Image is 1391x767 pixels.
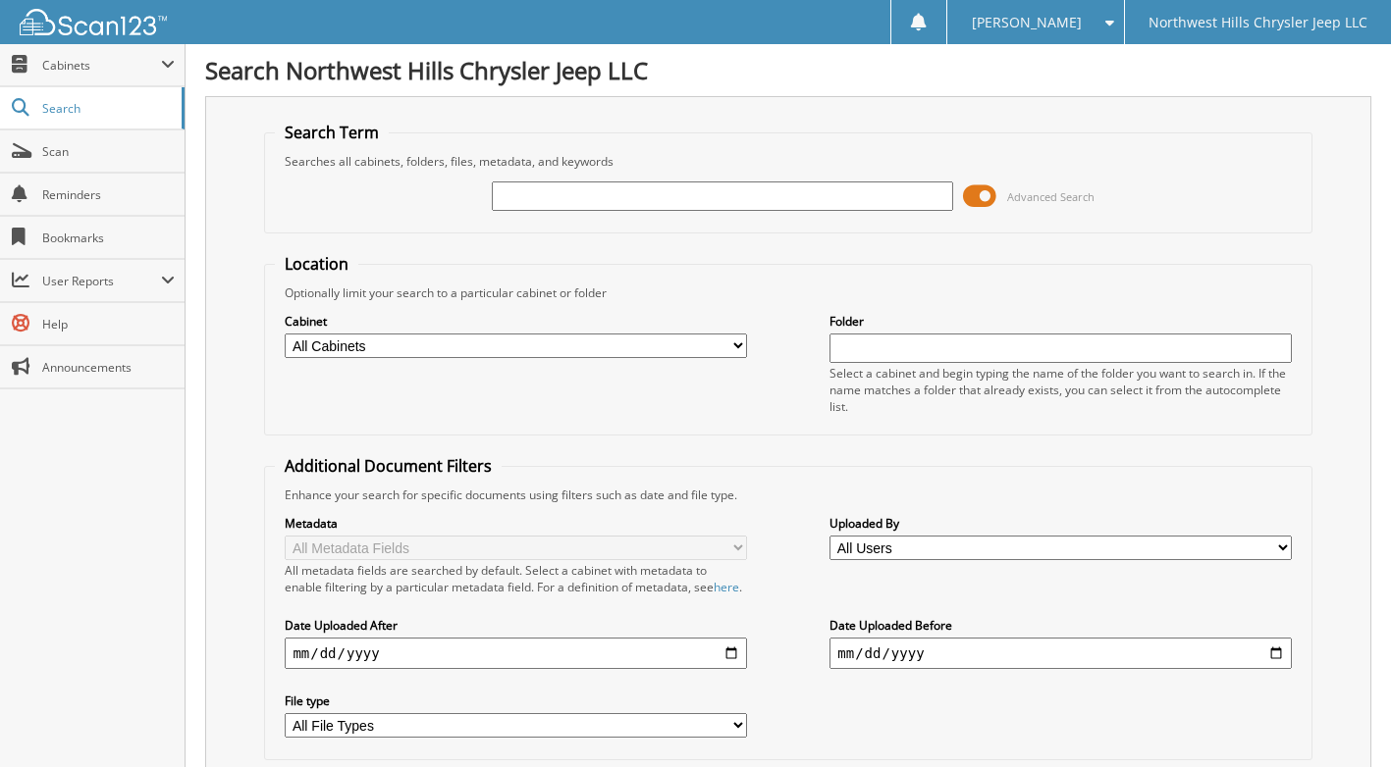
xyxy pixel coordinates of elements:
[42,100,172,117] span: Search
[275,455,502,477] legend: Additional Document Filters
[972,17,1082,28] span: [PERSON_NAME]
[1007,189,1095,204] span: Advanced Search
[42,316,175,332] span: Help
[285,313,746,330] label: Cabinet
[42,273,161,289] span: User Reports
[20,9,167,35] img: scan123-logo-white.svg
[205,54,1371,86] h1: Search Northwest Hills Chrysler Jeep LLC
[285,617,746,634] label: Date Uploaded After
[275,153,1301,170] div: Searches all cabinets, folders, files, metadata, and keywords
[285,692,746,709] label: File type
[714,579,739,595] a: here
[829,617,1291,634] label: Date Uploaded Before
[1293,673,1391,767] iframe: Chat Widget
[829,365,1291,415] div: Select a cabinet and begin typing the name of the folder you want to search in. If the name match...
[829,638,1291,669] input: end
[829,515,1291,532] label: Uploaded By
[275,122,389,143] legend: Search Term
[42,230,175,246] span: Bookmarks
[285,638,746,669] input: start
[275,253,358,275] legend: Location
[42,359,175,376] span: Announcements
[275,284,1301,301] div: Optionally limit your search to a particular cabinet or folder
[42,57,161,74] span: Cabinets
[285,562,746,595] div: All metadata fields are searched by default. Select a cabinet with metadata to enable filtering b...
[1149,17,1367,28] span: Northwest Hills Chrysler Jeep LLC
[42,186,175,203] span: Reminders
[829,313,1291,330] label: Folder
[275,486,1301,503] div: Enhance your search for specific documents using filters such as date and file type.
[285,515,746,532] label: Metadata
[42,143,175,160] span: Scan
